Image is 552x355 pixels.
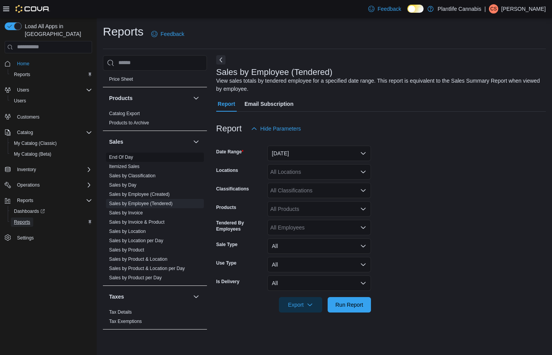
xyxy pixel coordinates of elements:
[14,196,36,205] button: Reports
[244,96,294,112] span: Email Subscription
[103,24,144,39] h1: Reports
[14,98,26,104] span: Users
[216,68,333,77] h3: Sales by Employee (Tendered)
[501,4,546,14] p: [PERSON_NAME]
[109,256,167,262] span: Sales by Product & Location
[109,94,190,102] button: Products
[11,149,55,159] a: My Catalog (Beta)
[14,59,32,68] a: Home
[267,257,371,272] button: All
[109,192,170,197] a: Sales by Employee (Created)
[8,138,95,149] button: My Catalog (Classic)
[11,217,92,227] span: Reports
[218,96,235,112] span: Report
[14,59,92,68] span: Home
[148,26,187,42] a: Feedback
[103,75,207,87] div: Pricing
[8,217,95,228] button: Reports
[216,260,236,266] label: Use Type
[14,196,92,205] span: Reports
[109,256,167,262] a: Sales by Product & Location
[109,228,146,234] span: Sales by Location
[14,128,92,137] span: Catalog
[2,164,95,175] button: Inventory
[109,247,144,253] a: Sales by Product
[191,93,201,103] button: Products
[216,124,242,133] h3: Report
[109,319,142,324] a: Tax Exemptions
[335,301,363,309] span: Run Report
[17,87,29,93] span: Users
[248,121,304,136] button: Hide Parameters
[109,201,173,206] a: Sales by Employee (Tendered)
[17,182,40,188] span: Operations
[14,180,43,190] button: Operations
[11,139,60,148] a: My Catalog (Classic)
[109,138,123,146] h3: Sales
[109,229,146,234] a: Sales by Location
[365,1,404,17] a: Feedback
[5,55,92,263] nav: Complex example
[109,155,133,160] a: End Of Day
[14,112,43,122] a: Customers
[360,224,366,231] button: Open list of options
[14,112,92,121] span: Customers
[2,127,95,138] button: Catalog
[8,149,95,160] button: My Catalog (Beta)
[360,187,366,194] button: Open list of options
[14,208,45,214] span: Dashboards
[109,219,164,225] a: Sales by Invoice & Product
[216,186,249,192] label: Classifications
[216,167,238,173] label: Locations
[2,85,95,95] button: Users
[11,70,92,79] span: Reports
[17,166,36,173] span: Inventory
[14,233,37,243] a: Settings
[109,238,163,243] a: Sales by Location per Day
[14,71,30,78] span: Reports
[360,206,366,212] button: Open list of options
[267,238,371,254] button: All
[11,70,33,79] a: Reports
[17,129,33,136] span: Catalog
[216,149,244,155] label: Date Range
[11,207,92,216] span: Dashboards
[109,173,156,178] a: Sales by Classification
[109,293,190,301] button: Taxes
[109,120,149,126] a: Products to Archive
[216,220,264,232] label: Tendered By Employees
[11,96,92,105] span: Users
[161,30,184,38] span: Feedback
[14,85,92,95] span: Users
[8,95,95,106] button: Users
[109,163,140,170] span: Itemized Sales
[109,191,170,197] span: Sales by Employee (Created)
[490,4,497,14] span: CS
[260,125,301,132] span: Hide Parameters
[267,146,371,161] button: [DATE]
[109,309,132,315] a: Tax Details
[17,235,34,241] span: Settings
[109,275,162,281] span: Sales by Product per Day
[109,266,185,271] a: Sales by Product & Location per Day
[328,297,371,313] button: Run Report
[11,139,92,148] span: My Catalog (Classic)
[2,58,95,69] button: Home
[103,153,207,285] div: Sales
[2,180,95,190] button: Operations
[191,292,201,301] button: Taxes
[267,275,371,291] button: All
[109,219,164,225] span: Sales by Invoice & Product
[14,180,92,190] span: Operations
[109,111,140,116] a: Catalog Export
[2,195,95,206] button: Reports
[14,128,36,137] button: Catalog
[216,55,226,65] button: Next
[109,110,140,117] span: Catalog Export
[109,309,132,315] span: Tax Details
